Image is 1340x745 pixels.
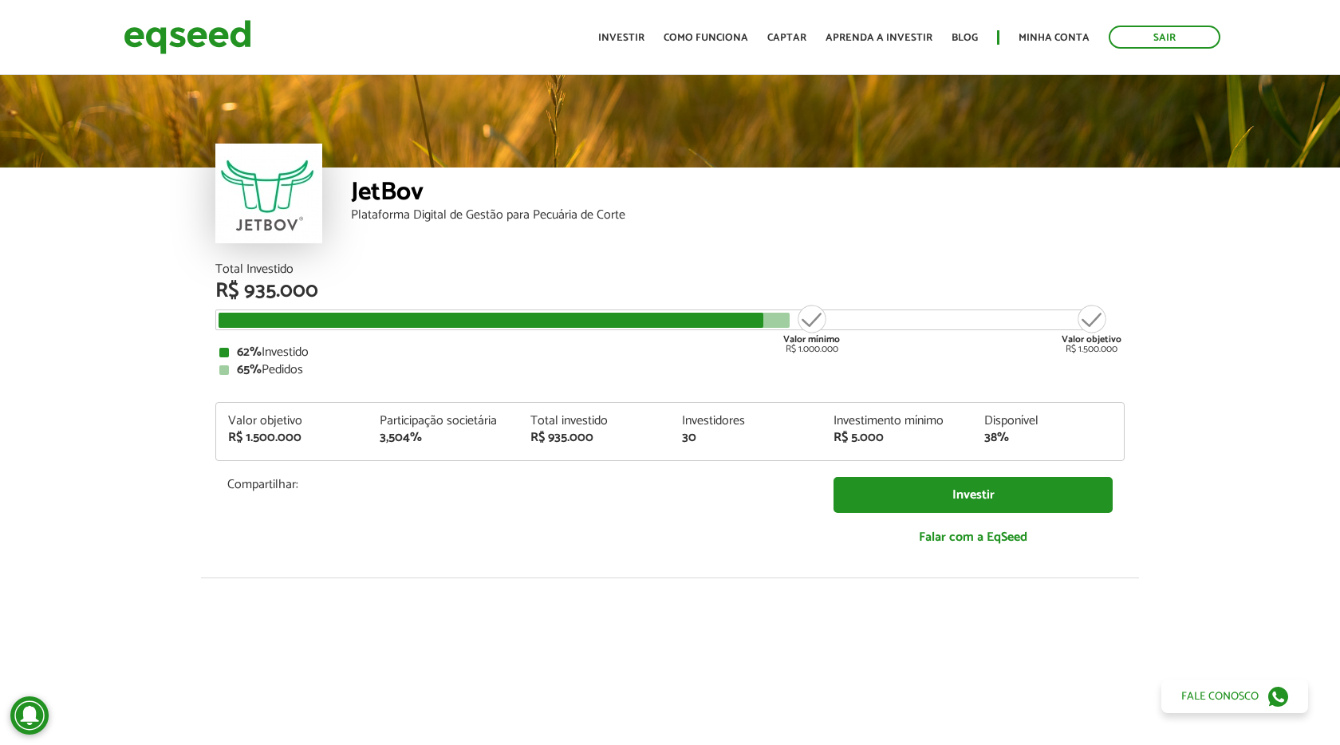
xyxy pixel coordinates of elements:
[227,477,810,492] p: Compartilhar:
[219,346,1121,359] div: Investido
[228,415,356,428] div: Valor objetivo
[984,415,1112,428] div: Disponível
[682,415,810,428] div: Investidores
[219,364,1121,376] div: Pedidos
[952,33,978,43] a: Blog
[237,341,262,363] strong: 62%
[783,332,840,347] strong: Valor mínimo
[782,303,841,354] div: R$ 1.000.000
[682,432,810,444] div: 30
[598,33,644,43] a: Investir
[1161,680,1308,713] a: Fale conosco
[124,16,251,58] img: EqSeed
[834,415,961,428] div: Investimento mínimo
[351,179,1125,209] div: JetBov
[664,33,748,43] a: Como funciona
[530,432,658,444] div: R$ 935.000
[1019,33,1090,43] a: Minha conta
[237,359,262,380] strong: 65%
[1062,332,1121,347] strong: Valor objetivo
[380,415,507,428] div: Participação societária
[380,432,507,444] div: 3,504%
[215,263,1125,276] div: Total Investido
[215,281,1125,302] div: R$ 935.000
[351,209,1125,222] div: Plataforma Digital de Gestão para Pecuária de Corte
[984,432,1112,444] div: 38%
[834,432,961,444] div: R$ 5.000
[834,477,1113,513] a: Investir
[767,33,806,43] a: Captar
[228,432,356,444] div: R$ 1.500.000
[826,33,932,43] a: Aprenda a investir
[530,415,658,428] div: Total investido
[834,521,1113,554] a: Falar com a EqSeed
[1109,26,1220,49] a: Sair
[1062,303,1121,354] div: R$ 1.500.000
